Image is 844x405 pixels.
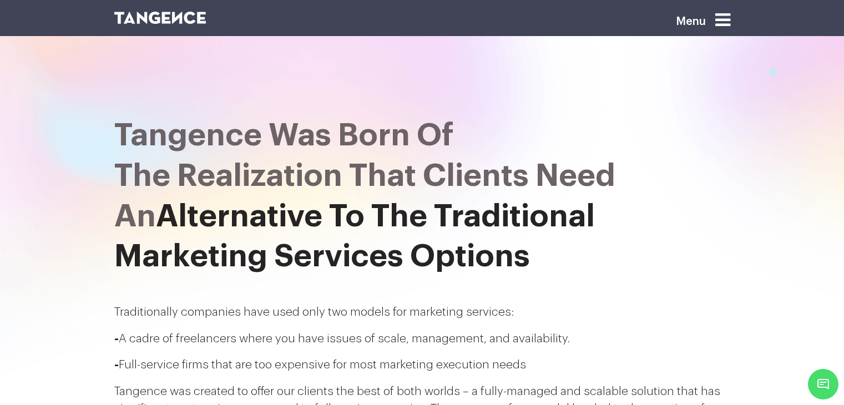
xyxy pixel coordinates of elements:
span: - [114,333,119,345]
h2: Alternative To The Traditional Marketing Services Options [114,115,730,277]
p: Full-service firms that are too expensive for most marketing execution needs [114,356,730,374]
span: Tangence Was Born Of the realization that clients need an [114,120,615,232]
p: A cadre of freelancers where you have issues of scale, management, and availability. [114,330,730,348]
span: Chat Widget [808,369,838,399]
p: Traditionally companies have used only two models for marketing services: [114,303,730,321]
span: - [114,359,119,371]
img: logo SVG [114,12,206,24]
